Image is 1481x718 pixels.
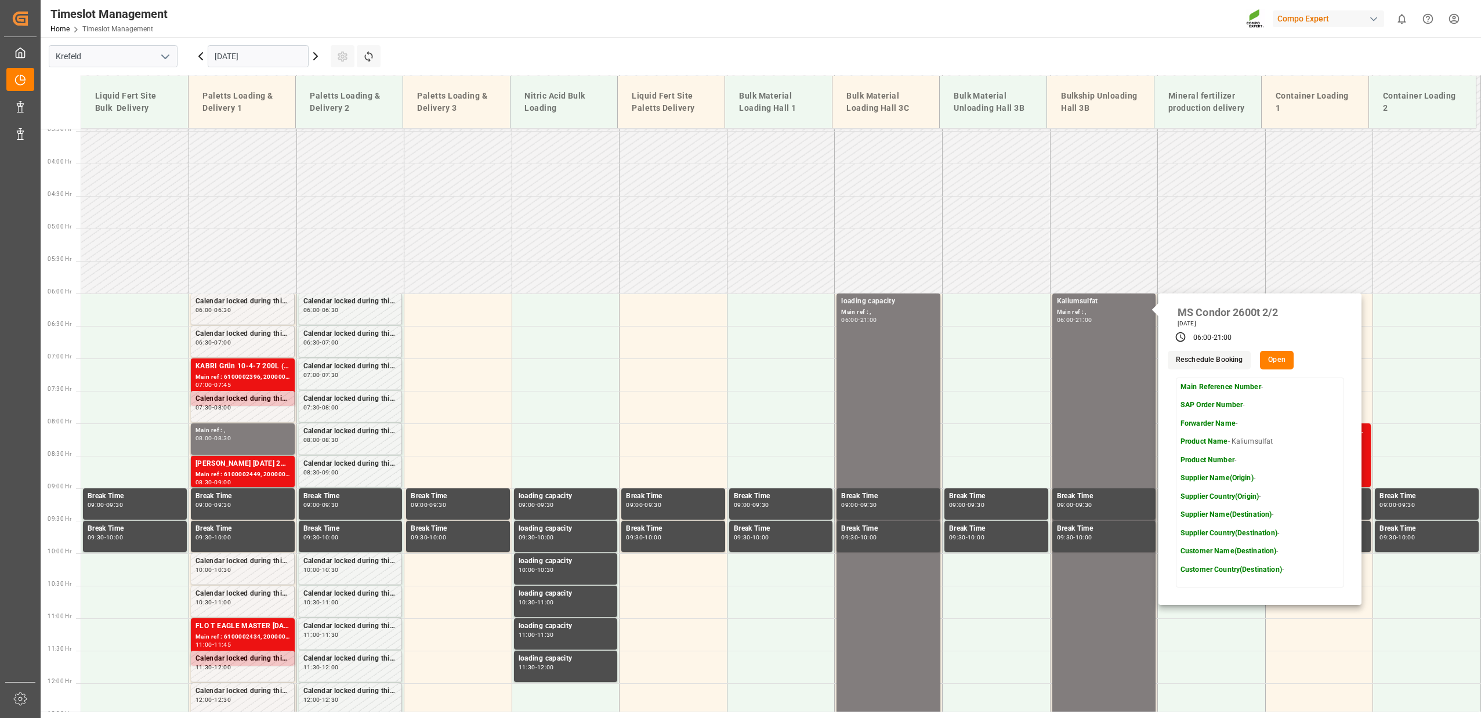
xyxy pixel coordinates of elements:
div: 12:00 [537,665,554,670]
input: Type to search/select [49,45,178,67]
div: 08:30 [214,436,231,441]
div: 11:00 [322,600,339,605]
div: Calendar locked during this period. [195,393,289,405]
div: Calendar locked during this period. [303,458,397,470]
div: Calendar locked during this period. [303,328,397,340]
div: 12:30 [322,697,339,702]
p: - [1181,473,1284,484]
div: - [320,470,321,475]
span: 06:00 Hr [48,288,71,295]
span: 12:30 Hr [48,710,71,717]
div: 09:30 [1379,535,1396,540]
div: - [1396,535,1398,540]
div: Break Time [88,523,182,535]
button: Open [1260,351,1294,369]
div: 11:30 [195,665,212,670]
div: 09:00 [195,502,212,507]
div: Break Time [411,523,505,535]
div: Main ref : 6100002449, 2000001763 [195,470,290,480]
div: 09:00 [519,502,535,507]
strong: Supplier Country(Destination) [1181,529,1277,537]
div: Bulk Material Loading Hall 3C [842,85,930,119]
div: 09:30 [626,535,643,540]
p: - [1181,546,1284,557]
div: 08:30 [303,470,320,475]
span: 08:30 Hr [48,451,71,457]
div: Calendar locked during this period. [195,686,289,697]
div: 07:00 [303,372,320,378]
strong: Main Reference Number [1181,383,1261,391]
div: - [320,405,321,410]
span: 05:00 Hr [48,223,71,230]
div: 06:30 [303,340,320,345]
div: MS Condor 2600t 2/2 [1174,303,1283,320]
input: DD.MM.YYYY [208,45,309,67]
div: - [320,632,321,637]
div: 09:30 [303,535,320,540]
div: - [212,340,214,345]
div: Break Time [303,523,398,535]
div: Calendar locked during this period. [303,621,397,632]
div: Break Time [841,491,936,502]
div: - [1073,502,1075,507]
div: Main ref : , [1057,307,1152,317]
div: - [212,502,214,507]
div: 09:00 [303,502,320,507]
div: - [858,502,860,507]
div: loading capacity [519,653,613,665]
div: Break Time [626,491,720,502]
div: 06:00 [195,307,212,313]
span: 07:00 Hr [48,353,71,360]
div: Timeslot Management [50,5,168,23]
div: 10:00 [1076,535,1092,540]
div: Liquid Fert Site Bulk Delivery [90,85,179,119]
div: - [212,642,214,647]
div: 10:30 [214,567,231,572]
div: Calendar locked during this period. [303,686,397,697]
div: - [320,307,321,313]
div: 09:30 [644,502,661,507]
div: - [320,600,321,605]
div: Break Time [1379,491,1474,502]
p: - [1181,510,1284,520]
div: - [751,502,752,507]
div: 10:00 [860,535,877,540]
div: 21:00 [1214,333,1232,343]
div: Break Time [88,491,182,502]
div: 07:30 [195,405,212,410]
div: 11:00 [519,632,535,637]
div: 07:00 [214,340,231,345]
div: - [104,535,106,540]
div: - [535,535,537,540]
button: show 0 new notifications [1389,6,1415,32]
div: KABRI Grün 10-4-7 200L (x4) DE,ENKABRI blau 8-8-6 200L (x4) DE,ENKabri blau 8-8-6 20L (x48) DE,EN... [195,361,290,372]
div: 09:00 [949,502,966,507]
span: 10:00 Hr [48,548,71,554]
div: 10:30 [303,600,320,605]
div: loading capacity [519,588,613,600]
span: 08:00 Hr [48,418,71,425]
p: - [1181,492,1284,502]
div: - [212,382,214,387]
div: - [751,535,752,540]
div: Compo Expert [1273,10,1384,27]
div: Paletts Loading & Delivery 3 [412,85,501,119]
strong: Forwarder Name [1181,419,1236,427]
p: - [1181,382,1284,393]
div: Break Time [949,491,1044,502]
div: - [535,600,537,605]
div: Container Loading 2 [1378,85,1466,119]
strong: Customer Country(Destination) [1181,565,1282,574]
div: Paletts Loading & Delivery 1 [198,85,286,119]
div: Main ref : , [195,426,290,436]
div: Calendar locked during this period. [303,296,397,307]
span: 04:30 Hr [48,191,71,197]
div: - [428,535,429,540]
div: Main ref : , [841,307,936,317]
div: [DATE] [1174,320,1349,328]
div: Bulk Material Unloading Hall 3B [949,85,1037,119]
div: 08:00 [303,437,320,443]
p: - [1181,455,1284,466]
div: - [212,436,214,441]
div: Liquid Fert Site Paletts Delivery [627,85,715,119]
